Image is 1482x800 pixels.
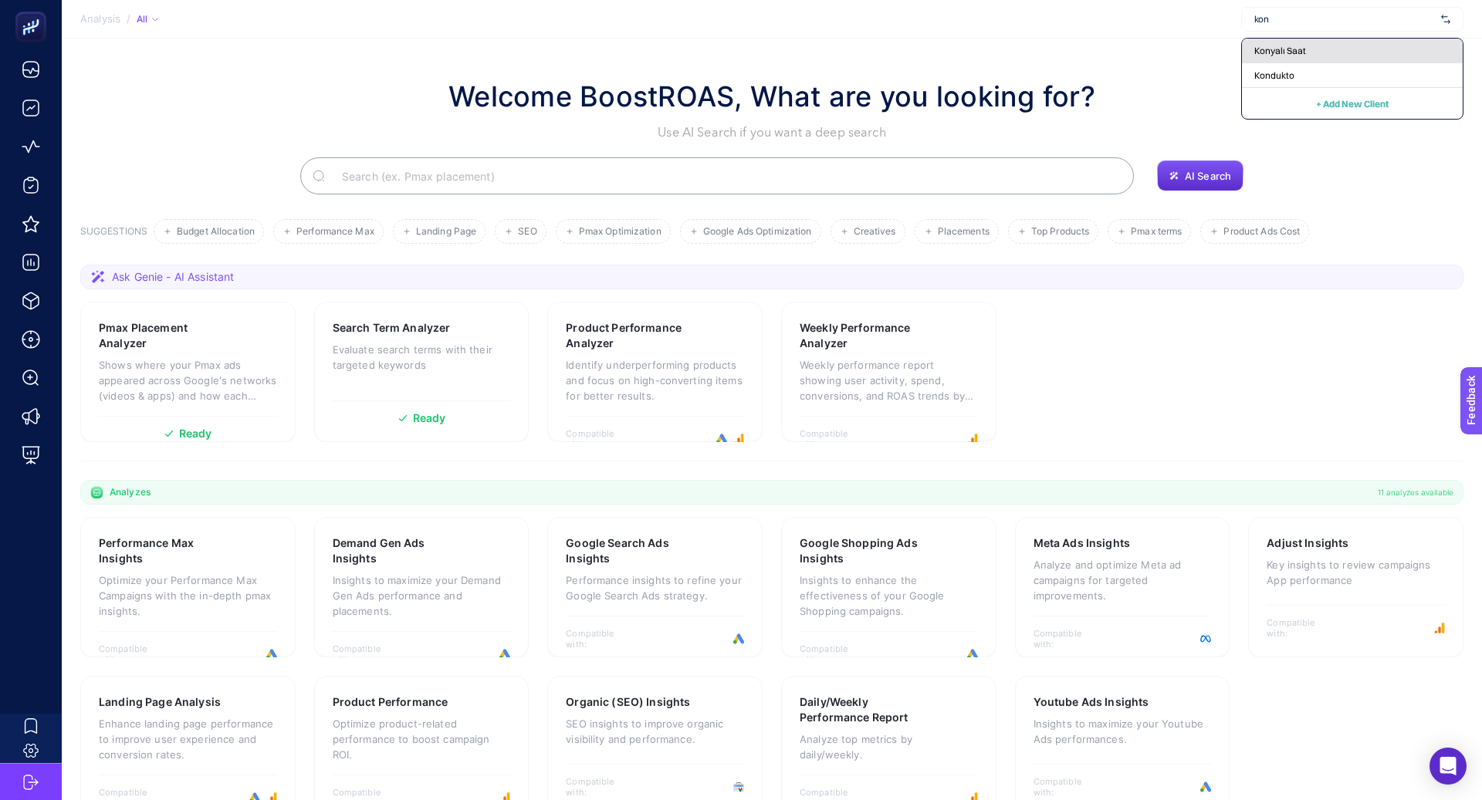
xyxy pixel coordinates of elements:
img: svg%3e [1441,12,1450,27]
span: + Add New Client [1316,98,1389,110]
span: Compatible with: [566,776,635,798]
a: Meta Ads InsightsAnalyze and optimize Meta ad campaigns for targeted improvements.Compatible with: [1015,517,1230,657]
p: Evaluate search terms with their targeted keywords [333,342,511,373]
span: Analyzes [110,486,151,498]
p: Enhance landing page performance to improve user experience and conversion rates. [99,716,277,762]
span: Compatible with: [1034,628,1103,650]
p: Insights to maximize your Demand Gen Ads performance and placements. [333,572,511,619]
p: Optimize your Performance Max Campaigns with the in-depth pmax insights. [99,572,277,619]
div: All [137,13,158,25]
h3: Product Performance Analyzer [566,320,697,351]
span: Compatible with: [566,628,635,650]
p: Identify underperforming products and focus on high-converting items for better results. [566,357,744,403]
div: Open Intercom Messenger [1430,748,1467,785]
h3: Adjust Insights [1267,535,1348,551]
h3: Daily/Weekly Performance Report [800,694,932,725]
p: SEO insights to improve organic visibility and performance. [566,716,744,747]
input: paraşüt [1254,13,1435,25]
span: Compatible with: [800,428,869,450]
a: Product Performance AnalyzerIdentify underperforming products and focus on high-converting items ... [547,302,763,442]
a: Weekly Performance AnalyzerWeekly performance report showing user activity, spend, conversions, a... [781,302,996,442]
span: Compatible with: [1267,617,1336,639]
h3: Meta Ads Insights [1034,535,1130,551]
p: Use AI Search if you want a deep search [448,123,1095,142]
p: Weekly performance report showing user activity, spend, conversions, and ROAS trends by week. [800,357,978,403]
span: Compatible with: [1034,776,1103,798]
h3: Youtube Ads Insights [1034,694,1149,710]
h3: Weekly Performance Analyzer [800,320,931,351]
a: Adjust InsightsKey insights to review campaigns App performanceCompatible with: [1248,517,1463,657]
span: AI Search [1185,170,1231,182]
p: Performance insights to refine your Google Search Ads strategy. [566,572,744,603]
h3: Google Shopping Ads Insights [800,535,931,566]
h3: Product Performance [333,694,448,710]
h3: SUGGESTIONS [80,225,147,244]
span: Ask Genie - AI Assistant [112,269,234,285]
p: Insights to maximize your Youtube Ads performances. [1034,716,1212,747]
span: Creatives [854,226,896,238]
a: Google Search Ads InsightsPerformance insights to refine your Google Search Ads strategy.Compatib... [547,517,763,657]
span: Product Ads Cost [1223,226,1300,238]
h3: Demand Gen Ads Insights [333,535,462,566]
span: Pmax Optimization [579,226,661,238]
span: Compatible with: [566,428,635,450]
span: Kondukto [1254,69,1294,82]
a: Performance Max InsightsOptimize your Performance Max Campaigns with the in-depth pmax insights.C... [80,517,296,657]
span: Compatible with: [333,643,402,665]
span: Compatible with: [99,643,168,665]
span: Top Products [1031,226,1089,238]
span: / [127,12,130,25]
span: Feedback [9,5,59,17]
p: Shows where your Pmax ads appeared across Google's networks (videos & apps) and how each placemen... [99,357,277,403]
h1: Welcome BoostROAS, What are you looking for? [448,76,1095,117]
span: Google Ads Optimization [703,226,812,238]
h3: Organic (SEO) Insights [566,694,690,710]
span: Compatible with: [800,643,869,665]
input: Search [330,154,1122,197]
a: Pmax Placement AnalyzerShows where your Pmax ads appeared across Google's networks (videos & apps... [80,302,296,442]
p: Analyze and optimize Meta ad campaigns for targeted improvements. [1034,557,1212,603]
p: Key insights to review campaigns App performance [1267,557,1445,588]
span: Budget Allocation [177,226,255,238]
a: Google Shopping Ads InsightsInsights to enhance the effectiveness of your Google Shopping campaig... [781,517,996,657]
h3: Landing Page Analysis [99,694,221,710]
span: Landing Page [416,226,476,238]
span: Analysis [80,13,120,25]
p: Optimize product-related performance to boost campaign ROI. [333,716,511,762]
span: Placements [938,226,990,238]
span: SEO [518,226,536,238]
button: + Add New Client [1316,94,1389,113]
a: Search Term AnalyzerEvaluate search terms with their targeted keywordsReady [314,302,530,442]
span: Ready [413,413,446,424]
span: Konyalı Saat [1254,45,1306,57]
span: Ready [179,428,212,439]
h3: Google Search Ads Insights [566,535,696,566]
button: AI Search [1157,160,1243,191]
p: Analyze top metrics by daily/weekly. [800,731,978,762]
span: 11 analyzes available [1378,486,1453,498]
a: Demand Gen Ads InsightsInsights to maximize your Demand Gen Ads performance and placements.Compat... [314,517,530,657]
h3: Pmax Placement Analyzer [99,320,228,351]
h3: Search Term Analyzer [333,320,451,336]
span: Performance Max [296,226,374,238]
span: Pmax terms [1131,226,1182,238]
h3: Performance Max Insights [99,535,228,566]
p: Insights to enhance the effectiveness of your Google Shopping campaigns. [800,572,978,619]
